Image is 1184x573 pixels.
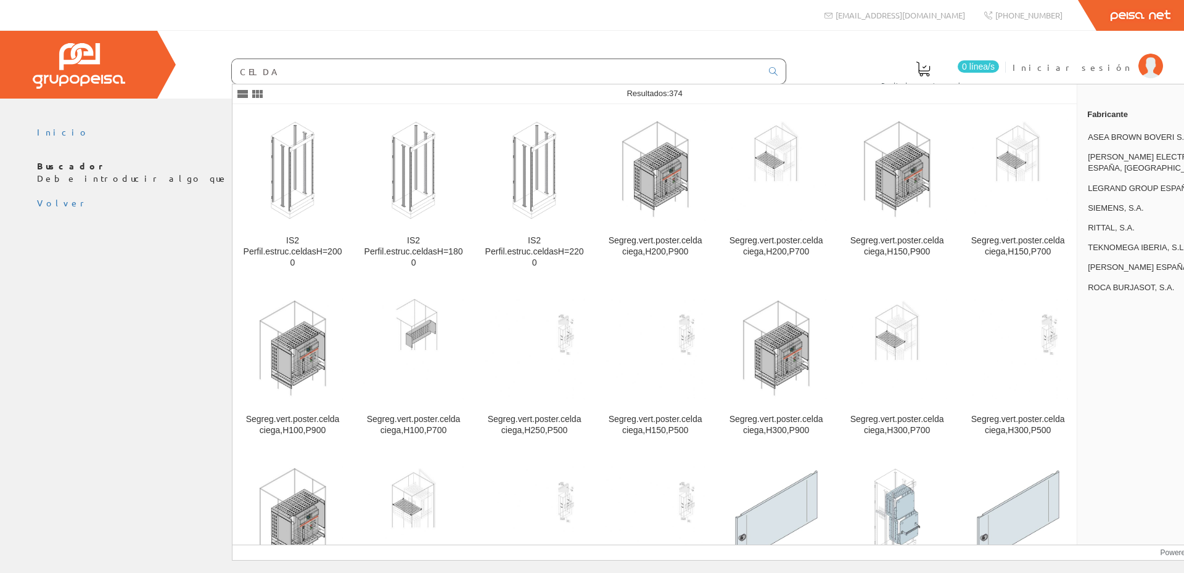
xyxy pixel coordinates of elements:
b: Buscador [37,160,108,171]
div: IS2 Perfil.estruc.celdasH=2200 [484,235,585,269]
div: IS2 Perfil.estruc.celdasH=1800 [363,235,464,269]
img: Segreg.vert.poster.celda ciega,H200,P700 [726,120,826,220]
a: Iniciar sesión [1013,51,1163,63]
div: © Grupo Peisa [37,209,1147,220]
img: Segreg.vert.poster.celda ciega,H150,P500 [605,299,705,399]
div: Segreg.vert.poster.celda ciega,H300,P900 [726,414,826,436]
img: Segreg.vert.poster.celda ciega,H100,P500 [605,466,705,567]
span: 0 línea/s [958,60,999,73]
div: Segreg.vert.poster.celda ciega,H150,P500 [605,414,705,436]
span: 374 [669,89,683,98]
a: IS2 Perfil.estruc.celdasH=1800 IS2 Perfil.estruc.celdasH=1800 [353,105,474,283]
div: Segreg.vert.poster.celda ciega,H300,P500 [968,414,1068,436]
img: Segreg.vert.poster.celda ciega,H100,P900 [242,299,343,399]
input: Buscar ... [232,59,762,84]
div: IS2 Perfil.estruc.celdasH=2000 [242,235,343,269]
img: IS2,AM2 PAN.FRO.CELDAS H600,A800,RAL7035 [726,466,826,567]
a: Segreg.vert.poster.celda ciega,H100,P700 Segreg.vert.poster.celda ciega,H100,P700 [353,283,474,450]
img: Segreg.vert.poster.celda ciega,H100,P700 [363,299,464,399]
a: IS2 Perfil.estruc.celdasH=2000 IS2 Perfil.estruc.celdasH=2000 [232,105,353,283]
a: Volver [37,197,89,208]
img: IS2 Perfil.estruc.celdasH=2000 [242,120,343,220]
a: Segreg.vert.poster.celda ciega,H150,P500 Segreg.vert.poster.celda ciega,H150,P500 [595,283,715,450]
div: Segreg.vert.poster.celda ciega,H250,P500 [484,414,585,436]
img: Segreg.vert.poster.celda ciega,H300,P900 [726,299,826,399]
img: IS2 PAN.FRONT.CELDAS H600,A600, RAL7035 [968,466,1068,567]
span: Resultados: [627,89,682,98]
a: Segreg.vert.poster.celda ciega,H150,P700 Segreg.vert.poster.celda ciega,H150,P700 [958,105,1078,283]
a: Segreg.vert.poster.celda ciega,H150,P900 Segreg.vert.poster.celda ciega,H150,P900 [837,105,957,283]
div: Segreg.vert.poster.celda ciega,H100,P900 [242,414,343,436]
p: Debe introducir algo que buscar [37,160,1147,185]
a: Segreg.vert.poster.celda ciega,H300,P700 Segreg.vert.poster.celda ciega,H300,P700 [837,283,957,450]
a: Segreg.vert.poster.celda ciega,H100,P900 Segreg.vert.poster.celda ciega,H100,P900 [232,283,353,450]
div: Segreg.vert.poster.celda ciega,H150,P900 [847,235,947,258]
div: Segreg.vert.poster.celda ciega,H100,P700 [363,414,464,436]
img: Segreg.vert.poster.celda ciega,H250,P700 [363,466,464,567]
img: Segreg.vert.poster.celda ciega,H250,P500 [484,299,585,399]
span: [EMAIL_ADDRESS][DOMAIN_NAME] [836,10,965,20]
div: Segreg.vert.poster.celda ciega,H150,P700 [968,235,1068,258]
div: Segreg.vert.poster.celda ciega,H200,P700 [726,235,826,258]
img: IS2 Perfil.estruc.celdasH=2200 [484,120,585,220]
span: Iniciar sesión [1013,61,1132,73]
div: Segreg.vert.poster.celda ciega,H200,P900 [605,235,705,258]
a: Segreg.vert.poster.celda ciega,H200,P700 Segreg.vert.poster.celda ciega,H200,P700 [716,105,836,283]
span: [PHONE_NUMBER] [995,10,1063,20]
img: Segreg.vert.poster.celda ciega,H300,P700 [847,299,947,399]
img: Segreg.vert.poster.celda ciega,H300,P500 [968,299,1068,399]
img: Grupo Peisa [33,43,125,89]
a: Segreg.vert.poster.celda ciega,H200,P900 Segreg.vert.poster.celda ciega,H200,P900 [595,105,715,283]
img: Segreg.vert.poster.celda ciega,H150,P900 [847,120,947,220]
a: Segreg.vert.poster.celda ciega,H250,P500 Segreg.vert.poster.celda ciega,H250,P500 [474,283,594,450]
img: Segreg.vert.poster.celda ciega,H250,P900 [242,466,343,567]
a: Inicio [37,126,89,137]
a: Segreg.vert.poster.celda ciega,H300,P900 Segreg.vert.poster.celda ciega,H300,P900 [716,283,836,450]
img: IS2 Cubículo celda.H=600,A=800 [847,466,947,567]
img: Segreg.vert.poster.celda ciega,H200,P500 [484,466,585,567]
a: IS2 Perfil.estruc.celdasH=2200 IS2 Perfil.estruc.celdasH=2200 [474,105,594,283]
img: IS2 Perfil.estruc.celdasH=1800 [363,120,464,220]
div: Segreg.vert.poster.celda ciega,H300,P700 [847,414,947,436]
img: Segreg.vert.poster.celda ciega,H200,P900 [605,120,705,220]
span: Pedido actual [881,79,965,91]
a: Segreg.vert.poster.celda ciega,H300,P500 Segreg.vert.poster.celda ciega,H300,P500 [958,283,1078,450]
img: Segreg.vert.poster.celda ciega,H150,P700 [968,120,1068,220]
